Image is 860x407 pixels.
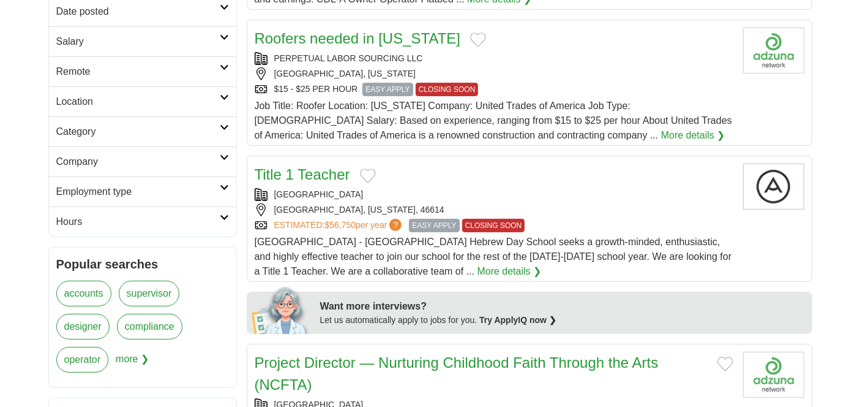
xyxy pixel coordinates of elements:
a: accounts [56,281,111,306]
span: CLOSING SOON [462,219,525,232]
span: [GEOGRAPHIC_DATA] - [GEOGRAPHIC_DATA] Hebrew Day School seeks a growth-minded, enthusiastic, and ... [255,237,732,276]
h2: Salary [56,34,220,49]
img: Company logo [743,164,804,210]
img: Company logo [743,352,804,398]
h2: Date posted [56,4,220,19]
a: Salary [49,26,236,56]
button: Add to favorite jobs [470,32,486,47]
a: More details ❯ [661,128,725,143]
a: Roofers needed in [US_STATE] [255,30,461,47]
a: Title 1 Teacher [255,166,350,183]
a: Employment type [49,177,236,207]
span: EASY APPLY [362,83,413,96]
h2: Popular searches [56,255,229,273]
span: $56,750 [324,220,356,230]
h2: Hours [56,215,220,229]
div: Want more interviews? [320,299,805,314]
a: Try ApplyIQ now ❯ [479,315,556,325]
span: ? [389,219,402,231]
div: PERPETUAL LABOR SOURCING LLC [255,52,733,65]
button: Add to favorite jobs [360,169,376,183]
span: Job Title: Roofer Location: [US_STATE] Company: United Trades of America Job Type: [DEMOGRAPHIC_D... [255,101,732,140]
a: More details ❯ [477,264,542,279]
span: more ❯ [116,347,149,380]
div: [GEOGRAPHIC_DATA] [255,188,733,201]
h2: Category [56,124,220,139]
a: Category [49,116,236,146]
h2: Location [56,94,220,109]
a: designer [56,314,110,340]
h2: Employment type [56,184,220,199]
a: Company [49,146,236,177]
button: Add to favorite jobs [717,357,733,371]
a: Project Director — Nurturing Childhood Faith Through the Arts (NCFTA) [255,354,659,393]
span: CLOSING SOON [416,83,479,96]
h2: Company [56,154,220,169]
a: compliance [117,314,182,340]
div: [GEOGRAPHIC_DATA], [US_STATE] [255,67,733,80]
img: apply-iq-scientist.png [252,285,311,334]
a: ESTIMATED:$56,750per year? [274,219,405,232]
div: [GEOGRAPHIC_DATA], [US_STATE], 46614 [255,203,733,216]
a: Hours [49,207,236,237]
span: EASY APPLY [409,219,459,232]
div: Let us automatically apply to jobs for you. [320,314,805,327]
a: operator [56,347,109,373]
a: supervisor [119,281,180,306]
img: Company logo [743,28,804,74]
h2: Remote [56,64,220,79]
a: Remote [49,56,236,86]
a: Location [49,86,236,116]
div: $15 - $25 PER HOUR [255,83,733,96]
